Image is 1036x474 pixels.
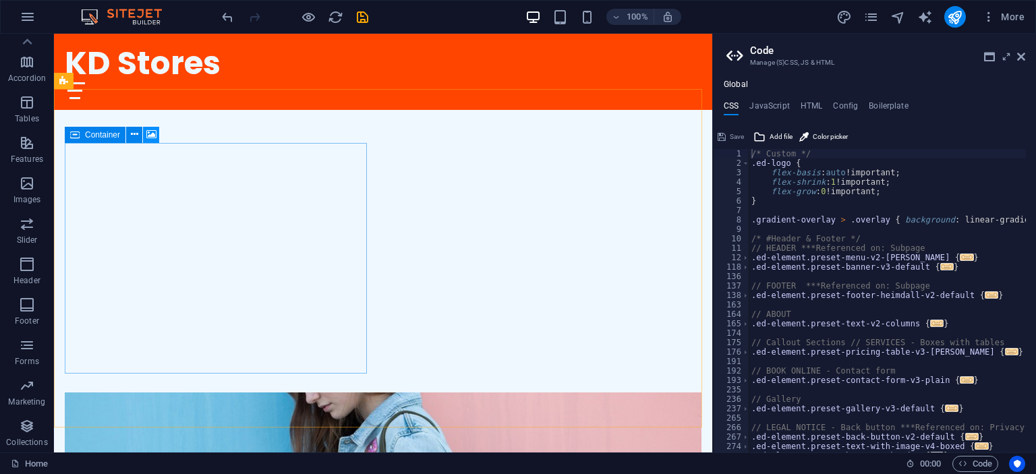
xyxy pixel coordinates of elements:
div: 267 [714,432,750,442]
span: Color picker [813,129,848,145]
div: 2 [714,158,750,168]
button: navigator [890,9,906,25]
p: Features [11,154,43,165]
span: ... [960,254,974,261]
h6: Session time [906,456,942,472]
div: 3 [714,168,750,177]
button: design [836,9,853,25]
div: 193 [714,376,750,385]
span: ... [940,263,954,270]
span: ... [985,291,998,299]
div: 138 [714,291,750,300]
div: 5 [714,187,750,196]
button: undo [219,9,235,25]
div: 235 [714,385,750,394]
div: 266 [714,423,750,432]
i: Navigator [890,9,906,25]
span: Add file [770,129,793,145]
i: Save (Ctrl+S) [355,9,370,25]
button: Usercentrics [1009,456,1025,472]
div: 265 [714,413,750,423]
button: More [977,6,1030,28]
div: 237 [714,404,750,413]
div: 7 [714,206,750,215]
h4: HTML [801,101,823,116]
span: 00 00 [920,456,941,472]
span: ... [930,320,944,327]
div: 274 [714,442,750,451]
span: ... [945,405,958,412]
button: save [354,9,370,25]
button: Code [952,456,998,472]
i: AI Writer [917,9,933,25]
span: Code [958,456,992,472]
div: 191 [714,357,750,366]
div: 164 [714,309,750,319]
h4: Config [833,101,858,116]
p: Collections [6,437,47,448]
i: On resize automatically adjust zoom level to fit chosen device. [662,11,674,23]
i: Undo: Delete elements (Ctrl+Z) [220,9,235,25]
span: ... [965,433,979,440]
span: Container [85,131,120,139]
p: Images [13,194,41,205]
h4: Global [724,80,748,90]
div: 165 [714,319,750,328]
a: Click to cancel selection. Double-click to open Pages [11,456,48,472]
div: 175 [714,338,750,347]
div: 1 [714,149,750,158]
span: ... [960,376,974,384]
i: Pages (Ctrl+Alt+S) [863,9,879,25]
h4: Boilerplate [869,101,909,116]
span: : [929,458,931,469]
button: reload [327,9,343,25]
p: Tables [15,113,39,124]
div: 176 [714,347,750,357]
div: 137 [714,281,750,291]
div: 11 [714,243,750,253]
i: Design (Ctrl+Alt+Y) [836,9,852,25]
h3: Manage (S)CSS, JS & HTML [750,57,998,69]
h2: Code [750,45,1025,57]
p: Marketing [8,396,45,407]
button: Add file [751,129,795,145]
h4: JavaScript [749,101,789,116]
p: Slider [17,235,38,245]
span: More [982,10,1025,24]
div: 163 [714,300,750,309]
div: 136 [714,272,750,281]
button: Click here to leave preview mode and continue editing [300,9,316,25]
div: 192 [714,366,750,376]
div: 12 [714,253,750,262]
button: text_generator [917,9,933,25]
span: ... [1005,348,1018,355]
div: 118 [714,262,750,272]
div: 8 [714,215,750,225]
div: 6 [714,196,750,206]
div: 174 [714,328,750,338]
button: 100% [606,9,654,25]
div: 4 [714,177,750,187]
button: publish [944,6,966,28]
div: 9 [714,225,750,234]
button: Color picker [797,129,850,145]
div: 10 [714,234,750,243]
p: Header [13,275,40,286]
i: Publish [947,9,962,25]
h4: CSS [724,101,739,116]
p: Footer [15,316,39,326]
p: Forms [15,356,39,367]
img: Editor Logo [78,9,179,25]
button: pages [863,9,880,25]
h6: 100% [627,9,648,25]
div: 277 [714,451,750,461]
div: 236 [714,394,750,404]
i: Reload page [328,9,343,25]
p: Accordion [8,73,46,84]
